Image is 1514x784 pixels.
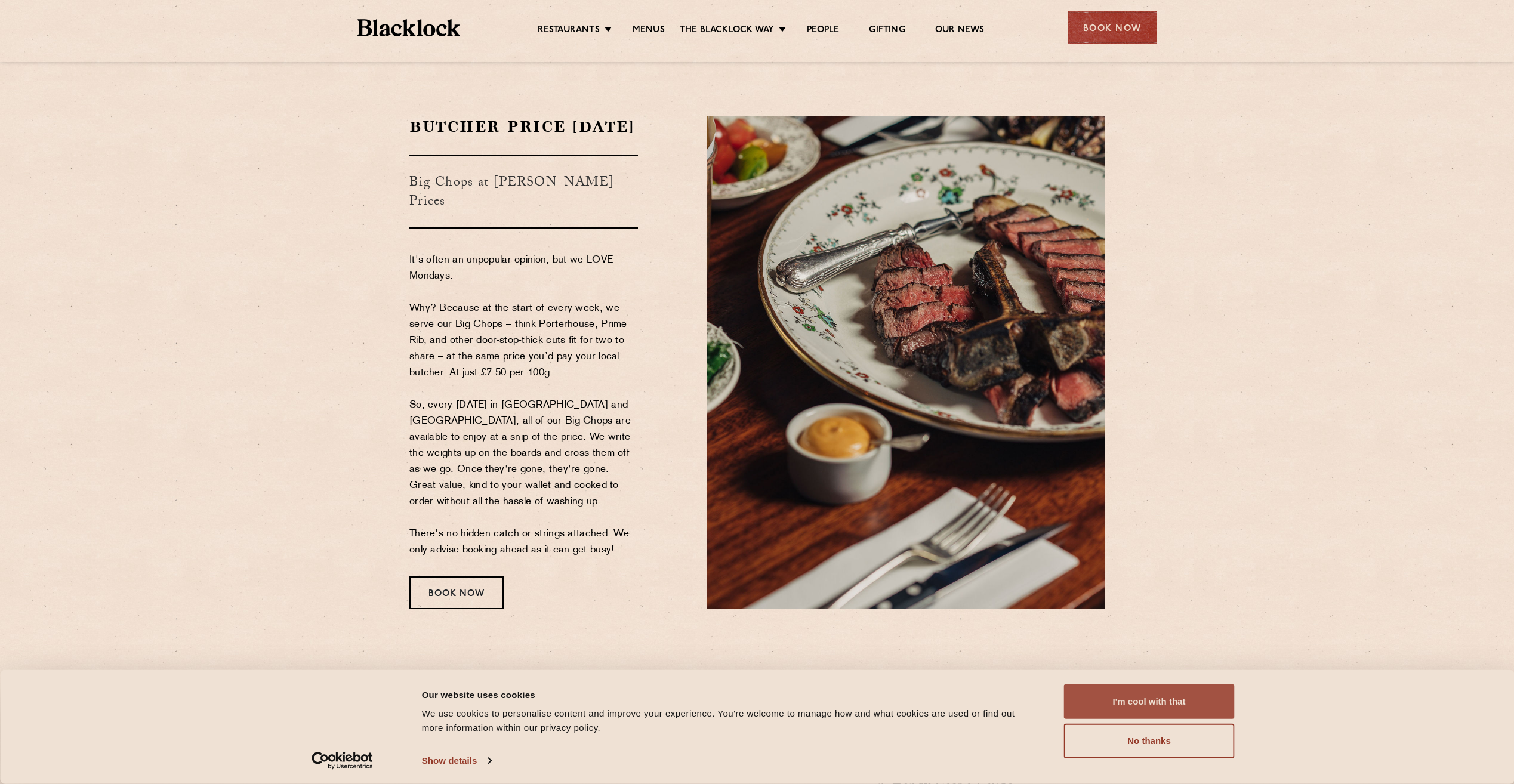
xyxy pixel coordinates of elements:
div: Book Now [1068,11,1157,44]
a: Gifting [869,24,905,38]
p: It's often an unpopular opinion, but we LOVE Mondays. Why? Because at the start of every week, we... [409,252,638,558]
a: Show details [422,752,491,770]
a: People [807,24,839,38]
img: BL_Textured_Logo-footer-cropped.svg [357,19,461,36]
a: Menus [633,24,665,38]
h2: Butcher Price [DATE] [409,116,638,137]
img: Porterhouse-Shoreditch.jpg [707,116,1105,609]
a: Usercentrics Cookiebot - opens in a new window [290,752,394,770]
a: Restaurants [538,24,600,38]
button: No thanks [1064,724,1235,758]
div: We use cookies to personalise content and improve your experience. You're welcome to manage how a... [422,706,1037,735]
div: Our website uses cookies [422,687,1037,702]
a: The Blacklock Way [680,24,774,38]
h3: Big Chops at [PERSON_NAME] Prices [409,155,638,229]
button: I'm cool with that [1064,684,1235,719]
div: Book Now [409,576,504,609]
a: Our News [935,24,985,38]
